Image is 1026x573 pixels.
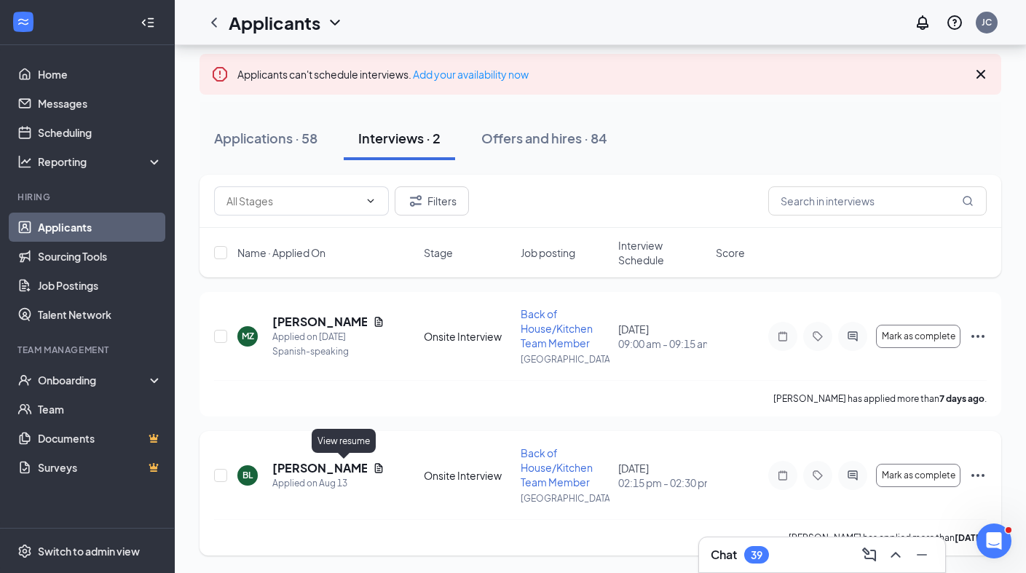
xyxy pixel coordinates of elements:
div: Onsite Interview [424,329,513,344]
a: SurveysCrown [38,453,162,482]
svg: Settings [17,544,32,558]
h1: Applicants [229,10,320,35]
svg: Note [774,470,792,481]
svg: Document [373,316,384,328]
iframe: Intercom live chat [976,523,1011,558]
img: logo [29,31,114,49]
h3: Chat [711,547,737,563]
a: Messages [38,89,162,118]
svg: ChevronLeft [205,14,223,31]
svg: Note [774,331,792,342]
img: Profile image for Nino [143,23,172,52]
span: Score [716,245,745,260]
a: Add your availability now [413,68,529,81]
button: Tickets [194,439,291,497]
svg: Notifications [914,14,931,31]
div: Applied on [DATE] [272,330,384,344]
svg: MagnifyingGlass [962,195,974,207]
div: Switch to admin view [38,544,140,558]
p: [PERSON_NAME] has applied more than . [773,392,987,405]
svg: ChevronDown [365,195,376,207]
div: Spanish-speaking [272,344,384,359]
button: ChevronUp [884,543,907,566]
div: Onboarding [38,373,150,387]
div: BL [242,469,253,481]
p: Hi [PERSON_NAME] [29,103,262,128]
svg: ChevronDown [326,14,344,31]
a: Scheduling [38,118,162,147]
a: Job Postings [38,271,162,300]
svg: ComposeMessage [861,546,878,564]
svg: Collapse [141,15,155,30]
button: Mark as complete [876,325,960,348]
div: Close [250,23,277,50]
b: [DATE] [955,532,984,543]
div: We typically reply in under a minute [30,199,243,214]
a: Talent Network [38,300,162,329]
svg: Document [373,462,384,474]
div: MZ [242,330,254,342]
a: Team [38,395,162,424]
span: Tickets [225,475,261,486]
svg: Tag [809,470,826,481]
span: Applicants can't schedule interviews. [237,68,529,81]
a: Sourcing Tools [38,242,162,271]
div: 39 [751,549,762,561]
div: Send us a message [30,183,243,199]
svg: ActiveChat [844,470,861,481]
h5: [PERSON_NAME] [272,314,367,330]
div: Applications · 58 [214,129,317,147]
img: Profile image for Hazel [170,23,200,52]
button: Minimize [910,543,934,566]
span: 09:00 am - 09:15 am [618,336,707,351]
div: Onsite Interview [424,468,513,483]
span: Home [32,475,65,486]
svg: Analysis [17,154,32,169]
svg: UserCheck [17,373,32,387]
span: Messages [121,475,171,486]
div: Offers and hires · 84 [481,129,607,147]
div: [DATE] [618,461,707,490]
svg: Minimize [913,546,931,564]
svg: WorkstreamLogo [16,15,31,29]
button: Messages [97,439,194,497]
svg: Tag [809,331,826,342]
div: Send us a messageWe typically reply in under a minute [15,171,277,226]
p: How can we help? [29,128,262,153]
svg: Error [211,66,229,83]
button: ComposeMessage [858,543,881,566]
span: 02:15 pm - 02:30 pm [618,475,707,490]
svg: Cross [972,66,990,83]
a: DocumentsCrown [38,424,162,453]
div: Applied on Aug 13 [272,476,384,491]
svg: QuestionInfo [946,14,963,31]
input: All Stages [226,193,359,209]
div: JC [982,16,992,28]
a: Applicants [38,213,162,242]
div: Interviews · 2 [358,129,441,147]
p: [GEOGRAPHIC_DATA] [521,492,609,505]
h5: [PERSON_NAME] [272,460,367,476]
span: Back of House/Kitchen Team Member [521,446,593,489]
span: Mark as complete [882,470,955,481]
div: Hiring [17,191,159,203]
svg: Ellipses [969,467,987,484]
img: Profile image for Louise [198,23,227,52]
svg: ActiveChat [844,331,861,342]
button: Mark as complete [876,464,960,487]
div: Team Management [17,344,159,356]
svg: Filter [407,192,425,210]
a: Home [38,60,162,89]
div: [DATE] [618,322,707,351]
div: Reporting [38,154,163,169]
span: Mark as complete [882,331,955,341]
input: Search in interviews [768,186,987,216]
span: Name · Applied On [237,245,325,260]
svg: Ellipses [969,328,987,345]
button: Filter Filters [395,186,469,216]
span: Job posting [521,245,575,260]
span: Interview Schedule [618,238,707,267]
p: [PERSON_NAME] has applied more than . [789,531,987,544]
p: [GEOGRAPHIC_DATA] [521,353,609,365]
